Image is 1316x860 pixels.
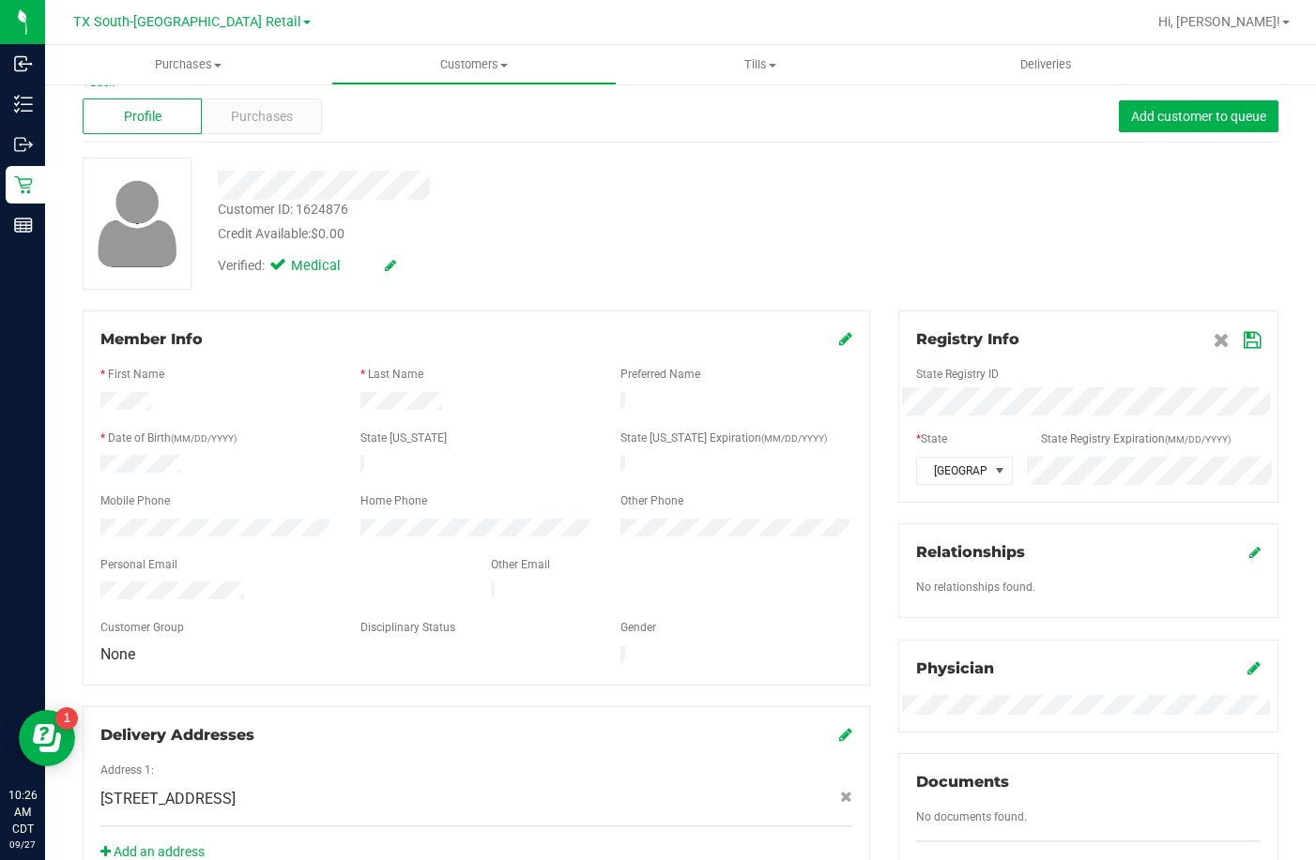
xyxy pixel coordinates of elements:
[124,107,161,127] span: Profile
[100,645,135,663] span: None
[916,810,1027,823] span: No documents found.
[903,45,1189,84] a: Deliveries
[1165,434,1231,445] span: (MM/DD/YYYY)
[218,224,802,244] div: Credit Available:
[617,45,903,84] a: Tills
[14,216,33,234] inline-svg: Reports
[100,762,154,778] label: Address 1:
[291,256,366,277] span: Medical
[73,14,301,30] span: TX South-[GEOGRAPHIC_DATA] Retail
[108,430,237,446] label: Date of Birth
[231,107,293,127] span: Purchases
[100,844,205,859] a: Add an address
[620,619,656,636] label: Gender
[100,330,203,348] span: Member Info
[368,366,423,383] label: Last Name
[14,95,33,113] inline-svg: Inventory
[916,659,994,677] span: Physician
[620,430,827,446] label: State [US_STATE] Expiration
[360,619,455,636] label: Disciplinary Status
[171,433,237,444] span: (MM/DD/YYYY)
[917,458,987,484] span: [GEOGRAPHIC_DATA]
[1041,430,1231,447] label: State Registry Expiration
[8,787,37,837] p: 10:26 AM CDT
[100,556,177,573] label: Personal Email
[1131,109,1266,124] span: Add customer to queue
[55,707,78,730] iframe: Resource center unread badge
[100,788,236,810] span: [STREET_ADDRESS]
[360,492,427,509] label: Home Phone
[332,56,617,73] span: Customers
[491,556,550,573] label: Other Email
[218,256,396,277] div: Verified:
[618,56,902,73] span: Tills
[916,330,1019,348] span: Registry Info
[995,56,1097,73] span: Deliveries
[620,366,700,383] label: Preferred Name
[8,837,37,852] p: 09/27
[916,579,1035,596] label: No relationships found.
[916,430,947,447] label: State
[916,773,1009,791] span: Documents
[108,366,164,383] label: First Name
[100,619,184,636] label: Customer Group
[100,492,170,509] label: Mobile Phone
[761,433,827,444] span: (MM/DD/YYYY)
[218,200,348,219] div: Customer ID: 1624876
[1119,100,1278,132] button: Add customer to queue
[45,45,331,84] a: Purchases
[46,56,330,73] span: Purchases
[620,492,683,509] label: Other Phone
[88,175,187,272] img: user-icon.png
[19,710,75,766] iframe: Resource center
[916,366,999,383] label: State Registry ID
[331,45,618,84] a: Customers
[14,54,33,73] inline-svg: Inbound
[1158,14,1280,29] span: Hi, [PERSON_NAME]!
[14,135,33,154] inline-svg: Outbound
[916,543,1025,561] span: Relationships
[14,175,33,194] inline-svg: Retail
[311,226,344,241] span: $0.00
[100,726,254,744] span: Delivery Addresses
[360,430,447,446] label: State [US_STATE]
